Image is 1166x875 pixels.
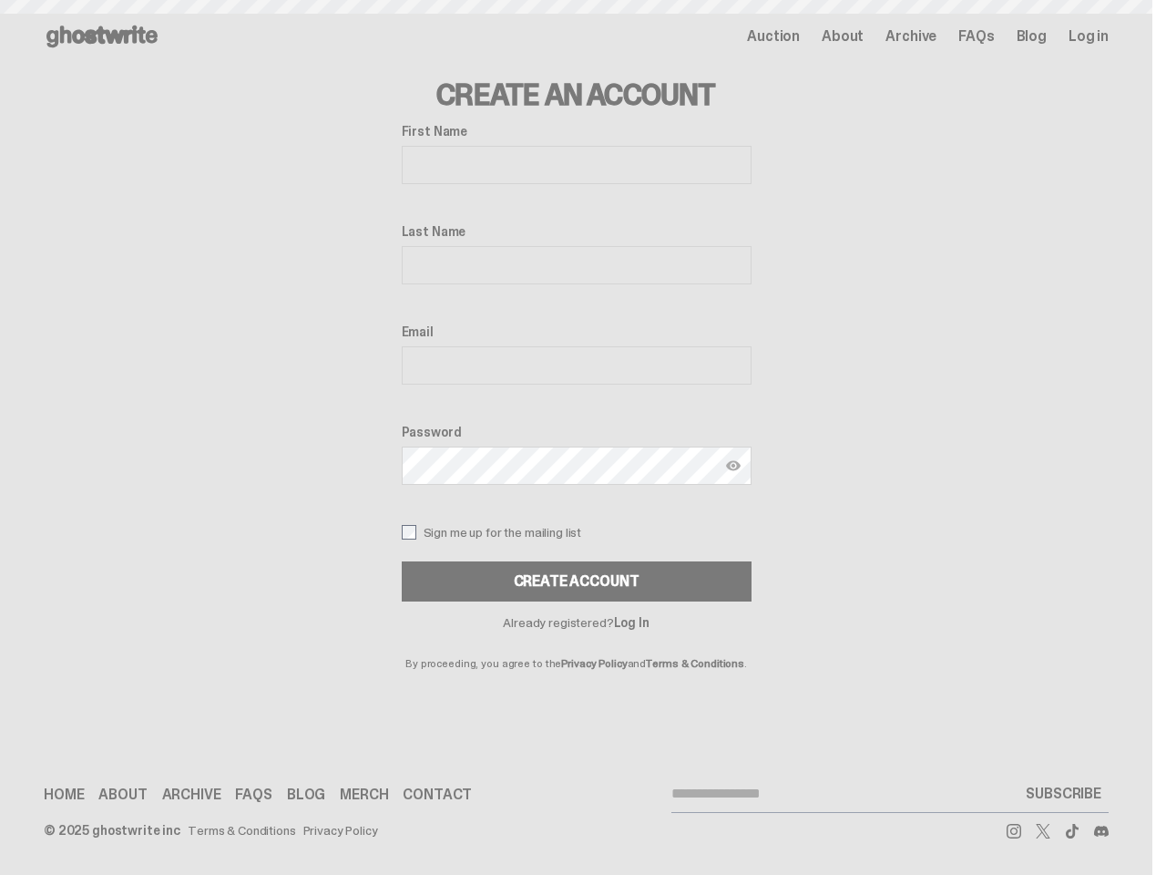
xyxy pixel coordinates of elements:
a: Blog [1017,29,1047,44]
a: FAQs [235,787,271,802]
a: FAQs [958,29,994,44]
a: Auction [747,29,800,44]
div: Create Account [514,574,639,589]
a: About [822,29,864,44]
p: Already registered? [402,616,752,629]
a: Archive [162,787,221,802]
label: First Name [402,124,752,139]
a: Terms & Conditions [646,656,744,671]
a: Terms & Conditions [188,824,295,837]
button: Create Account [402,561,752,602]
a: Privacy Policy [303,824,378,837]
a: Merch [340,787,388,802]
h3: Create an Account [402,80,752,109]
a: Log In [614,614,649,631]
a: About [98,787,147,802]
p: By proceeding, you agree to the and . [402,629,752,669]
a: Blog [287,787,325,802]
a: Log in [1069,29,1109,44]
button: SUBSCRIBE [1018,776,1109,812]
label: Password [402,425,752,439]
img: Show password [726,458,741,473]
a: Home [44,787,84,802]
label: Sign me up for the mailing list [402,525,752,540]
label: Last Name [402,224,752,239]
a: Archive [885,29,936,44]
div: © 2025 ghostwrite inc [44,824,180,837]
input: Sign me up for the mailing list [402,525,416,540]
a: Privacy Policy [561,656,627,671]
a: Contact [403,787,472,802]
label: Email [402,324,752,339]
